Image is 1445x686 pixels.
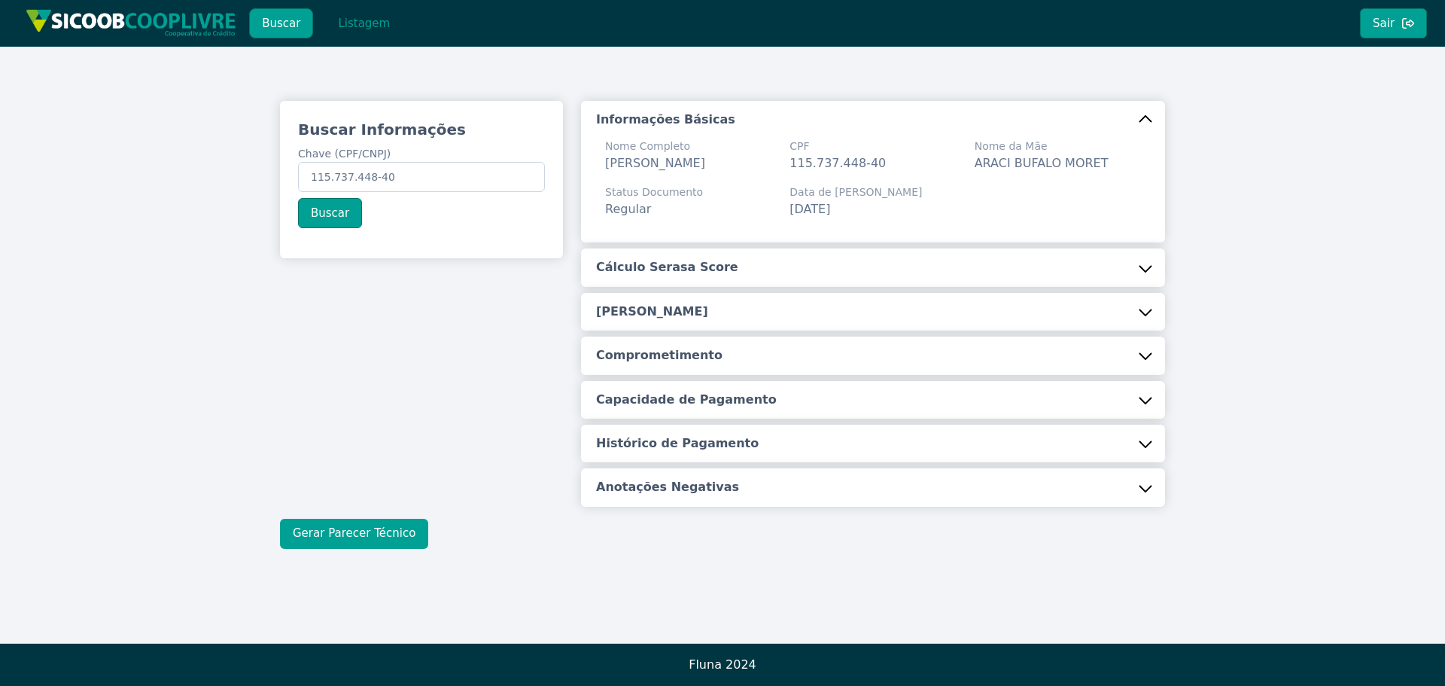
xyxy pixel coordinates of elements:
[596,259,738,276] h5: Cálculo Serasa Score
[325,8,403,38] button: Listagem
[605,156,705,170] span: [PERSON_NAME]
[298,119,545,140] h3: Buscar Informações
[689,657,756,672] span: Fluna 2024
[581,468,1165,506] button: Anotações Negativas
[581,425,1165,462] button: Histórico de Pagamento
[298,162,545,192] input: Chave (CPF/CNPJ)
[789,184,922,200] span: Data de [PERSON_NAME]
[249,8,313,38] button: Buscar
[596,392,777,408] h5: Capacidade de Pagamento
[975,156,1109,170] span: ARACI BUFALO MORET
[596,435,759,452] h5: Histórico de Pagamento
[581,248,1165,286] button: Cálculo Serasa Score
[605,139,705,154] span: Nome Completo
[605,184,703,200] span: Status Documento
[581,293,1165,331] button: [PERSON_NAME]
[581,381,1165,419] button: Capacidade de Pagamento
[298,198,362,228] button: Buscar
[605,202,651,216] span: Regular
[280,519,428,549] button: Gerar Parecer Técnico
[789,156,886,170] span: 115.737.448-40
[596,347,722,364] h5: Comprometimento
[596,303,708,320] h5: [PERSON_NAME]
[1360,8,1427,38] button: Sair
[581,101,1165,139] button: Informações Básicas
[789,202,830,216] span: [DATE]
[581,337,1165,374] button: Comprometimento
[596,111,735,128] h5: Informações Básicas
[26,9,236,37] img: img/sicoob_cooplivre.png
[789,139,886,154] span: CPF
[298,148,391,160] span: Chave (CPF/CNPJ)
[596,479,739,495] h5: Anotações Negativas
[975,139,1109,154] span: Nome da Mãe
